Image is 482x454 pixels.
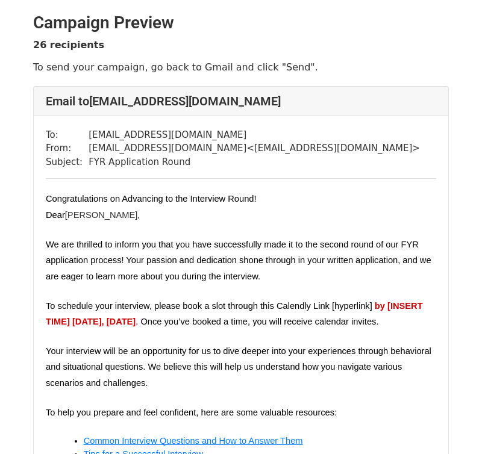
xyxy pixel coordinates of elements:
[33,13,449,33] h2: Campaign Preview
[84,436,303,446] span: Common Interview Questions and How to Answer Them
[46,408,337,417] span: To help you prepare and feel confident, here are some valuable resources:
[46,240,434,281] span: We are thrilled to inform you that you have successfully made it to the second round of our FYR a...
[33,61,449,73] p: To send your campaign, go back to Gmail and click "Send".
[136,317,378,326] span: . Once you’ve booked a time, you will receive calendar invites.
[137,210,140,220] span: ,
[46,301,425,326] span: by [INSERT TIME] [DATE], [DATE]
[46,94,436,108] h4: Email to [EMAIL_ADDRESS][DOMAIN_NAME]
[89,128,420,142] td: [EMAIL_ADDRESS][DOMAIN_NAME]
[65,210,138,220] span: [PERSON_NAME]
[33,39,104,51] strong: 26 recipients
[46,346,434,388] span: Your interview will be an opportunity for us to dive deeper into your experiences through behavio...
[46,301,372,311] span: To schedule your interview, please book a slot through this Calendly Link [hyperlink]
[46,141,89,155] td: From:
[89,141,420,155] td: [EMAIL_ADDRESS][DOMAIN_NAME] < [EMAIL_ADDRESS][DOMAIN_NAME] >
[84,435,303,446] a: Common Interview Questions and How to Answer Them
[46,210,65,220] span: Dear
[46,155,89,169] td: Subject:
[46,194,257,204] span: Congratulations on Advancing to the Interview Round!
[46,128,89,142] td: To:
[89,155,420,169] td: FYR Application Round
